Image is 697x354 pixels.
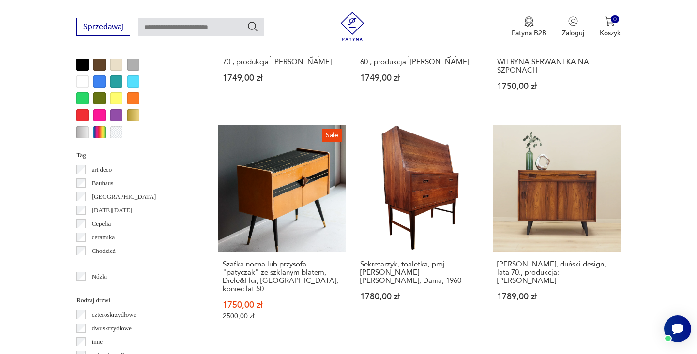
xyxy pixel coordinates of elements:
[512,16,546,38] button: Patyna B2B
[605,16,615,26] img: Ikona koszyka
[92,323,132,334] p: dwuskrzydłowe
[92,192,156,202] p: [GEOGRAPHIC_DATA]
[512,29,546,38] p: Patyna B2B
[92,178,114,189] p: Bauhaus
[92,219,111,229] p: Cepelia
[497,50,616,74] h3: H-P RZEŹBIONA EFEKTOWNA WITRYNA SERWANTKA NA SZPONACH
[562,29,584,38] p: Zaloguj
[497,82,616,90] p: 1750,00 zł
[92,164,112,175] p: art deco
[338,12,367,41] img: Patyna - sklep z meblami i dekoracjami vintage
[92,259,115,270] p: Ćmielów
[92,232,115,243] p: ceramika
[360,74,479,82] p: 1749,00 zł
[92,205,133,216] p: [DATE][DATE]
[223,312,341,320] p: 2500,00 zł
[247,21,258,32] button: Szukaj
[76,24,130,31] a: Sprzedawaj
[600,29,621,38] p: Koszyk
[76,18,130,36] button: Sprzedawaj
[223,260,341,293] h3: Szafka nocna lub przysofa "patyczak" ze szklanym blatem, Diele&Flur, [GEOGRAPHIC_DATA], koniec la...
[360,293,479,301] p: 1780,00 zł
[562,16,584,38] button: Zaloguj
[223,74,341,82] p: 1749,00 zł
[92,246,116,256] p: Chodzież
[76,150,195,161] p: Tag
[512,16,546,38] a: Ikona medaluPatyna B2B
[493,125,620,339] a: Szafka palisandrowa, duński design, lata 70., produkcja: Dania[PERSON_NAME], duński design, lata ...
[568,16,578,26] img: Ikonka użytkownika
[356,125,483,339] a: Sekretarzyk, toaletka, proj. Arne Wahl Iversen, Dania, 1960Sekretarzyk, toaletka, proj. [PERSON_N...
[524,16,534,27] img: Ikona medalu
[497,293,616,301] p: 1789,00 zł
[497,260,616,285] h3: [PERSON_NAME], duński design, lata 70., produkcja: [PERSON_NAME]
[611,15,619,24] div: 0
[92,310,136,320] p: czteroskrzydłowe
[218,125,346,339] a: SaleSzafka nocna lub przysofa "patyczak" ze szklanym blatem, Diele&Flur, Niemcy, koniec lat 50.Sz...
[600,16,621,38] button: 0Koszyk
[360,50,479,66] h3: Szafka tekowa, duński design, lata 60., produkcja: [PERSON_NAME]
[92,271,107,282] p: Nóżki
[223,301,341,309] p: 1750,00 zł
[92,337,103,347] p: inne
[76,295,195,306] p: Rodzaj drzwi
[664,315,691,342] iframe: Smartsupp widget button
[223,50,341,66] h3: Szafka tekowa, duński design, lata 70., produkcja: [PERSON_NAME]
[360,260,479,285] h3: Sekretarzyk, toaletka, proj. [PERSON_NAME] [PERSON_NAME], Dania, 1960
